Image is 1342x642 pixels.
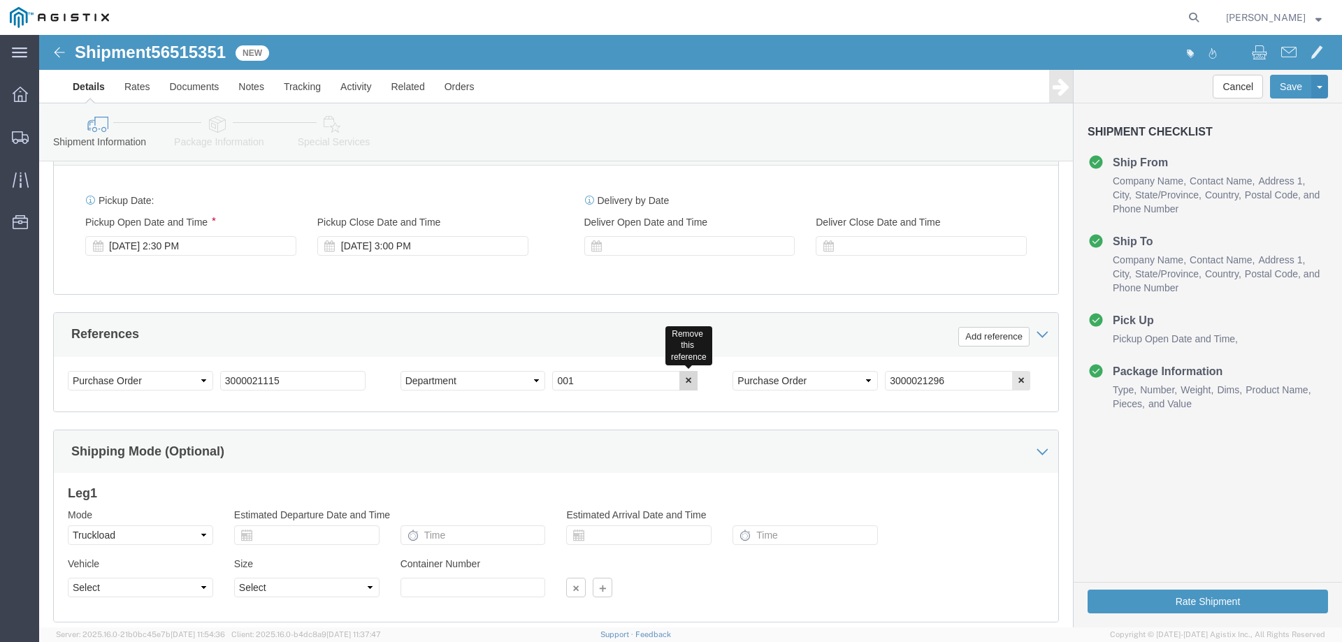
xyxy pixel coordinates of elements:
img: logo [10,7,109,28]
span: Joseph Guzman [1226,10,1306,25]
button: [PERSON_NAME] [1225,9,1322,26]
span: [DATE] 11:37:47 [326,630,381,639]
span: Server: 2025.16.0-21b0bc45e7b [56,630,225,639]
a: Feedback [635,630,671,639]
span: Client: 2025.16.0-b4dc8a9 [231,630,381,639]
iframe: FS Legacy Container [39,35,1342,627]
a: Support [600,630,635,639]
span: Copyright © [DATE]-[DATE] Agistix Inc., All Rights Reserved [1110,629,1325,641]
span: [DATE] 11:54:36 [171,630,225,639]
